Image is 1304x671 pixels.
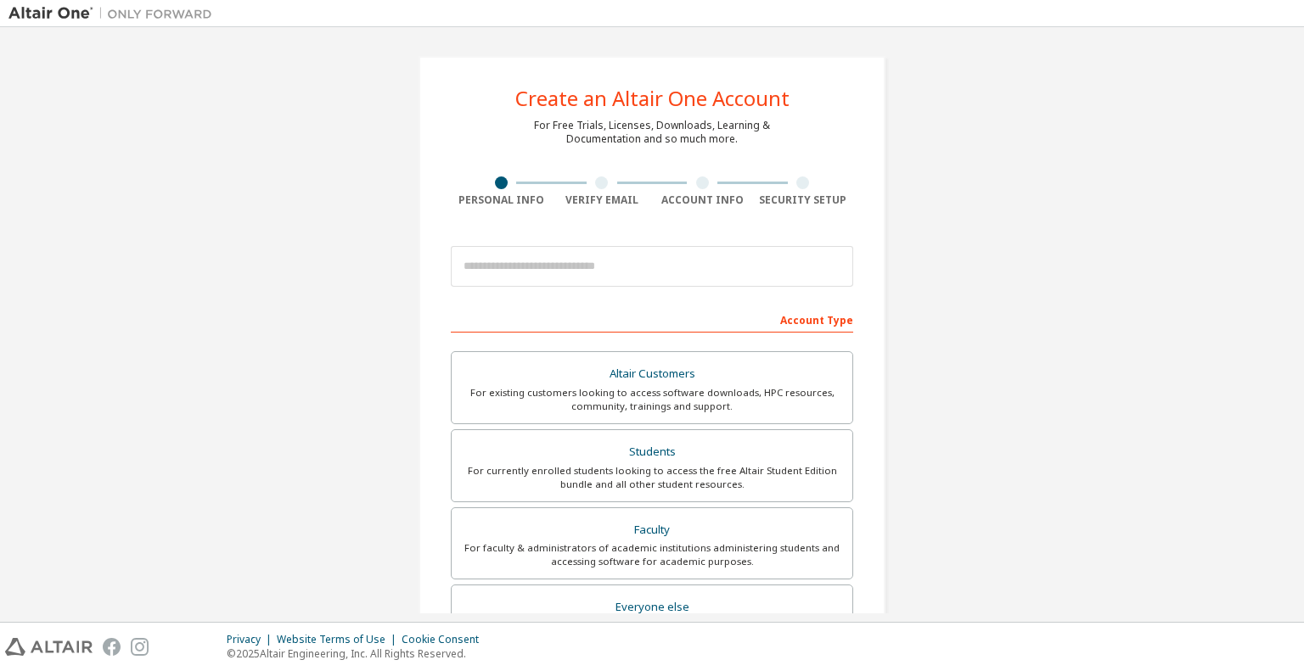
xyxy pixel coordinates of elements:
[462,518,842,542] div: Faculty
[462,440,842,464] div: Students
[462,464,842,491] div: For currently enrolled students looking to access the free Altair Student Edition bundle and all ...
[8,5,221,22] img: Altair One
[277,633,402,646] div: Website Terms of Use
[515,88,790,109] div: Create an Altair One Account
[534,119,770,146] div: For Free Trials, Licenses, Downloads, Learning & Documentation and so much more.
[451,193,552,207] div: Personal Info
[5,638,93,656] img: altair_logo.svg
[462,541,842,568] div: For faculty & administrators of academic institutions administering students and accessing softwa...
[462,362,842,386] div: Altair Customers
[131,638,149,656] img: instagram.svg
[552,193,653,207] div: Verify Email
[103,638,121,656] img: facebook.svg
[652,193,753,207] div: Account Info
[462,386,842,413] div: For existing customers looking to access software downloads, HPC resources, community, trainings ...
[402,633,489,646] div: Cookie Consent
[227,646,489,661] p: © 2025 Altair Engineering, Inc. All Rights Reserved.
[451,305,853,333] div: Account Type
[753,193,854,207] div: Security Setup
[462,596,842,619] div: Everyone else
[227,633,277,646] div: Privacy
